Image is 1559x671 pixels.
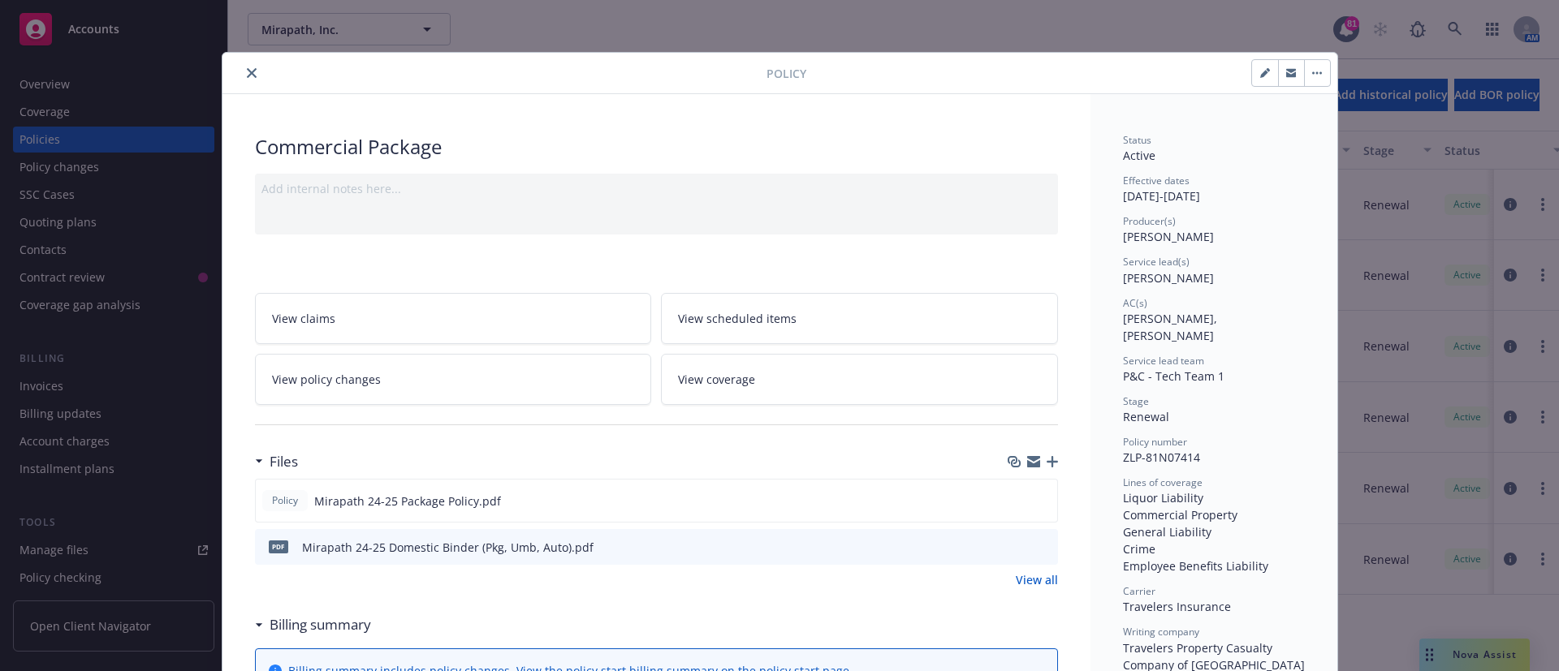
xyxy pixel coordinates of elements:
[1123,368,1224,384] span: P&C - Tech Team 1
[1123,255,1190,269] span: Service lead(s)
[255,614,371,635] div: Billing summary
[1123,133,1151,147] span: Status
[1123,449,1200,465] span: ZLP-81N07414
[314,492,501,510] span: Mirapath 24-25 Package Policy.pdf
[1123,229,1214,244] span: [PERSON_NAME]
[1123,599,1231,614] span: Travelers Insurance
[661,293,1058,344] a: View scheduled items
[270,451,298,472] h3: Files
[1036,492,1051,510] button: preview file
[1010,492,1023,510] button: download file
[1037,539,1052,556] button: preview file
[1016,571,1058,588] a: View all
[1123,296,1147,310] span: AC(s)
[1123,174,1305,204] div: [DATE] - [DATE]
[1123,409,1169,424] span: Renewal
[272,371,381,388] span: View policy changes
[1123,475,1203,489] span: Lines of coverage
[1123,435,1187,449] span: Policy number
[255,354,652,405] a: View policy changes
[1123,540,1305,557] div: Crime
[1123,311,1220,343] span: [PERSON_NAME], [PERSON_NAME]
[1123,148,1155,163] span: Active
[1123,506,1305,523] div: Commercial Property
[255,293,652,344] a: View claims
[1123,270,1214,286] span: [PERSON_NAME]
[1123,557,1305,574] div: Employee Benefits Liability
[255,451,298,472] div: Files
[261,180,1052,197] div: Add internal notes here...
[1123,625,1199,639] span: Writing company
[1123,394,1149,408] span: Stage
[1123,523,1305,540] div: General Liability
[269,540,288,553] span: pdf
[302,539,594,556] div: Mirapath 24-25 Domestic Binder (Pkg, Umb, Auto).pdf
[1123,174,1190,187] span: Effective dates
[1123,214,1176,228] span: Producer(s)
[1123,354,1204,368] span: Service lead team
[1123,584,1155,598] span: Carrier
[272,310,335,327] span: View claims
[767,65,806,82] span: Policy
[242,63,261,83] button: close
[1123,489,1305,506] div: Liquor Liability
[255,133,1058,161] div: Commercial Package
[678,310,797,327] span: View scheduled items
[269,493,301,508] span: Policy
[678,371,755,388] span: View coverage
[1011,539,1024,556] button: download file
[661,354,1058,405] a: View coverage
[270,614,371,635] h3: Billing summary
